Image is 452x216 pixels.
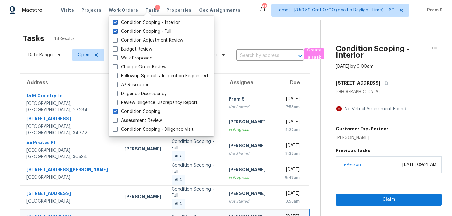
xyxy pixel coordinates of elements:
[229,166,274,174] div: [PERSON_NAME]
[124,193,161,201] div: [PERSON_NAME]
[26,93,114,101] div: 1516 Country Ln
[229,104,274,110] div: Not Started
[307,46,321,61] span: Create a Task
[28,52,53,58] span: Date Range
[284,198,300,205] div: 8:53am
[341,163,361,167] a: In-Person
[304,48,324,59] button: Create a Task
[279,74,310,92] th: Due
[26,101,114,113] div: [GEOGRAPHIC_DATA], [GEOGRAPHIC_DATA], 27284
[113,37,183,44] label: Condition Adjustment Review
[113,100,198,106] label: Review Diligence Discrepancy Report
[26,198,114,205] div: [GEOGRAPHIC_DATA]
[336,194,442,206] button: Claim
[113,73,208,79] label: Followup Specialty Inspection Requested
[229,96,274,104] div: Prem S
[342,106,406,112] div: No Virtual Assessment Found
[336,45,427,58] h2: Condition Scoping - Interior
[172,162,218,175] div: Condition Scoping - Full
[26,190,114,198] div: [STREET_ADDRESS]
[199,7,240,13] span: Geo Assignments
[229,143,274,150] div: [PERSON_NAME]
[336,126,388,132] h5: Customer Exp. Partner
[223,74,279,92] th: Assignee
[284,127,300,133] div: 8:22am
[336,105,342,112] img: Artifact Not Present Icon
[229,127,274,133] div: In Progress
[229,198,274,205] div: Not Started
[26,166,114,174] div: [STREET_ADDRESS][PERSON_NAME]
[229,190,274,198] div: [PERSON_NAME]
[26,139,114,147] div: 55 Pirates Pt
[284,143,300,150] div: [DATE]
[336,147,442,154] h5: Previous Tasks
[26,115,114,123] div: [STREET_ADDRESS]
[229,174,274,181] div: In Progress
[336,80,380,86] h5: [STREET_ADDRESS]
[236,51,286,61] input: Search by address
[296,52,305,60] button: Open
[22,7,43,13] span: Maestro
[54,36,74,42] span: 14 Results
[284,96,300,104] div: [DATE]
[26,147,114,160] div: [GEOGRAPHIC_DATA], [GEOGRAPHIC_DATA], 30534
[113,64,166,70] label: Change Order Review
[145,8,159,12] span: Tasks
[113,108,160,115] label: Condition Scoping
[113,91,166,97] label: Diligence Discrepancy
[172,186,218,199] div: Condition Scoping - Full
[20,74,119,92] th: Address
[78,52,89,58] span: Open
[113,46,152,52] label: Budget Review
[23,35,44,42] h2: Tasks
[284,119,300,127] div: [DATE]
[336,89,442,95] div: [GEOGRAPHIC_DATA]
[284,166,300,174] div: [DATE]
[262,4,266,10] div: 683
[113,55,152,61] label: Walk Proposed
[113,82,150,88] label: AP Resolution
[81,7,101,13] span: Projects
[61,7,74,13] span: Visits
[166,7,191,13] span: Properties
[113,19,180,26] label: Condition Scoping - Interior
[26,123,114,136] div: [GEOGRAPHIC_DATA], [GEOGRAPHIC_DATA], 34772
[284,104,300,110] div: 7:58am
[113,126,194,133] label: Condition Scoping - Diligence Visit
[402,162,436,168] div: [DATE] 09:21 AM
[124,146,161,154] div: [PERSON_NAME]
[172,138,218,151] div: Condition Scoping - Full
[284,150,300,157] div: 8:37am
[336,135,388,141] div: [PERSON_NAME]
[109,7,138,13] span: Work Orders
[175,201,184,207] span: ALA
[425,7,442,13] span: Prem S
[336,63,374,70] div: [DATE] by 9:00am
[229,119,274,127] div: [PERSON_NAME]
[380,77,389,89] button: Copy Address
[284,174,300,181] div: 8:48am
[26,174,114,181] div: [GEOGRAPHIC_DATA]
[284,190,300,198] div: [DATE]
[113,28,171,35] label: Condition Scoping - Full
[113,117,162,124] label: Assessment Review
[175,153,184,159] span: ALA
[175,177,184,183] span: ALA
[229,150,274,157] div: Not Started
[341,196,437,204] span: Claim
[277,7,395,13] span: Tamp[…]3:59:59 Gmt 0700 (pacific Daylight Time) + 60
[155,5,160,11] div: 1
